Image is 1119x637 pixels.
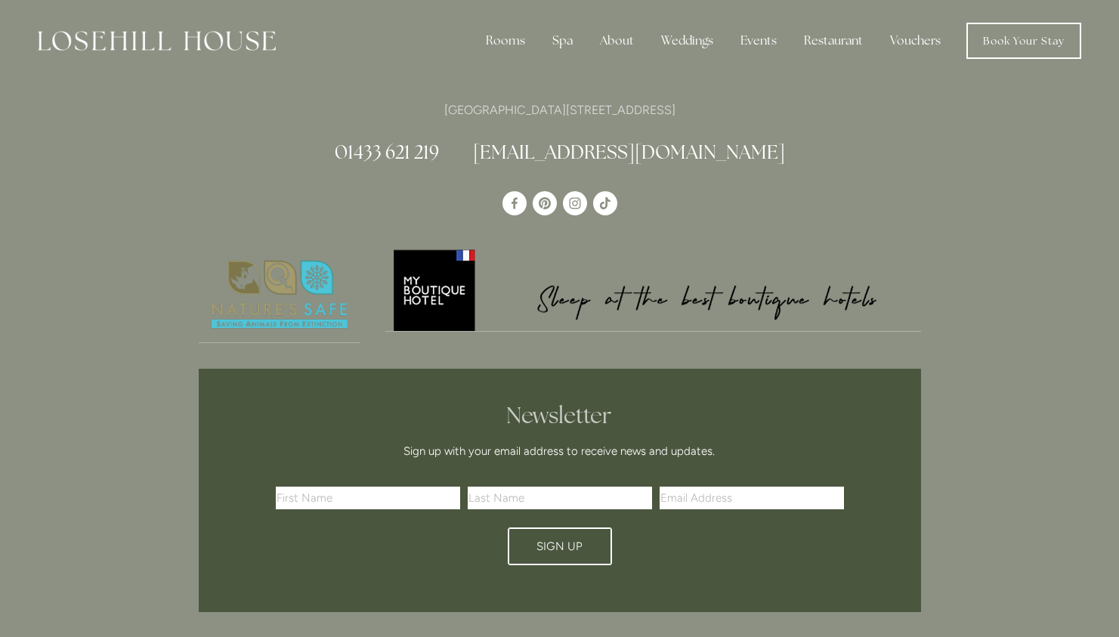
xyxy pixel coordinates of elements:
a: Nature's Safe - Logo [199,247,360,343]
p: Sign up with your email address to receive news and updates. [281,442,839,460]
input: Email Address [660,487,844,509]
a: 01433 621 219 [335,140,439,164]
a: Instagram [563,191,587,215]
div: Restaurant [792,26,875,56]
a: My Boutique Hotel - Logo [385,247,921,332]
p: [GEOGRAPHIC_DATA][STREET_ADDRESS] [199,100,921,120]
div: Spa [540,26,585,56]
a: Vouchers [878,26,953,56]
img: Nature's Safe - Logo [199,247,360,342]
input: First Name [276,487,460,509]
a: [EMAIL_ADDRESS][DOMAIN_NAME] [473,140,785,164]
a: TikTok [593,191,617,215]
div: Events [728,26,789,56]
div: About [588,26,646,56]
div: Weddings [649,26,725,56]
h2: Newsletter [281,402,839,429]
span: Sign Up [536,540,583,553]
img: Losehill House [38,31,276,51]
a: Book Your Stay [966,23,1081,59]
img: My Boutique Hotel - Logo [385,247,921,331]
button: Sign Up [508,527,612,565]
a: Pinterest [533,191,557,215]
a: Losehill House Hotel & Spa [502,191,527,215]
div: Rooms [474,26,537,56]
input: Last Name [468,487,652,509]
